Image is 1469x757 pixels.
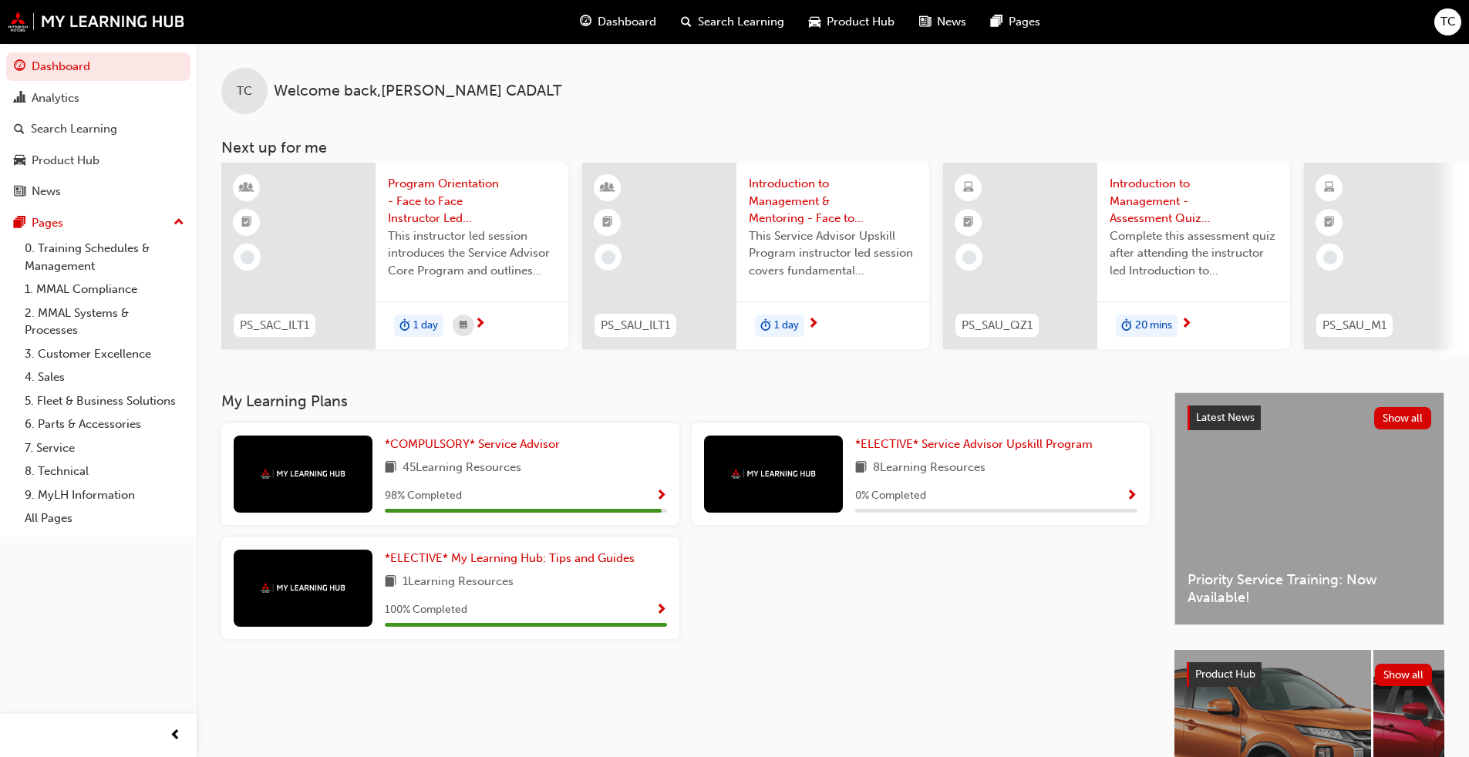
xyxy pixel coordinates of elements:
span: PS_SAU_ILT1 [601,317,670,335]
span: booktick-icon [963,213,974,233]
span: pages-icon [991,12,1002,32]
span: learningRecordVerb_NONE-icon [962,251,976,264]
a: *ELECTIVE* Service Advisor Upskill Program [855,436,1099,453]
span: guage-icon [14,60,25,74]
a: 9. MyLH Information [19,483,190,507]
button: Show Progress [655,601,667,620]
a: mmal [8,12,185,32]
a: 7. Service [19,436,190,460]
a: *ELECTIVE* My Learning Hub: Tips and Guides [385,550,641,567]
button: Show all [1375,664,1433,686]
span: next-icon [474,318,486,331]
a: pages-iconPages [979,6,1053,38]
span: PS_SAU_M1 [1322,317,1386,335]
span: up-icon [174,213,184,233]
span: Program Orientation - Face to Face Instructor Led Training (Service Advisor Core Program) [388,175,556,227]
span: booktick-icon [1324,213,1335,233]
button: Pages [6,209,190,237]
span: Search Learning [698,13,784,31]
div: Search Learning [31,120,117,138]
span: 20 mins [1135,317,1172,335]
a: PS_SAU_QZ1Introduction to Management - Assessment Quiz (Service Advisor Upskill Program)Complete ... [943,163,1290,349]
span: learningResourceType_INSTRUCTOR_LED-icon [602,178,613,198]
span: guage-icon [580,12,591,32]
span: book-icon [855,459,867,478]
div: Analytics [32,89,79,107]
a: 2. MMAL Systems & Processes [19,301,190,342]
a: news-iconNews [907,6,979,38]
span: book-icon [385,459,396,478]
span: 1 day [413,317,438,335]
a: Latest NewsShow all [1188,405,1431,430]
div: Pages [32,214,63,232]
span: This Service Advisor Upskill Program instructor led session covers fundamental management styles ... [749,227,917,280]
a: 5. Fleet & Business Solutions [19,389,190,413]
span: *ELECTIVE* Service Advisor Upskill Program [855,437,1093,451]
a: All Pages [19,506,190,530]
span: Product Hub [827,13,895,31]
img: mmal [261,583,345,593]
a: Dashboard [6,52,190,81]
span: Introduction to Management - Assessment Quiz (Service Advisor Upskill Program) [1110,175,1278,227]
span: 0 % Completed [855,487,926,505]
span: Show Progress [655,490,667,503]
span: Priority Service Training: Now Available! [1188,571,1431,606]
span: news-icon [919,12,931,32]
span: next-icon [1181,318,1192,331]
span: learningRecordVerb_NONE-icon [1323,251,1337,264]
button: TC [1434,8,1461,35]
img: mmal [261,469,345,479]
img: mmal [731,469,816,479]
span: 8 Learning Resources [873,459,986,478]
span: *COMPULSORY* Service Advisor [385,437,560,451]
span: 100 % Completed [385,601,467,619]
span: pages-icon [14,217,25,230]
span: Product Hub [1195,668,1255,681]
span: car-icon [14,154,25,168]
span: PS_SAU_QZ1 [962,317,1033,335]
h3: Next up for me [197,139,1469,156]
span: news-icon [14,185,25,199]
span: duration-icon [760,316,771,336]
a: PS_SAC_ILT1Program Orientation - Face to Face Instructor Led Training (Service Advisor Core Progr... [221,163,568,349]
span: Latest News [1196,411,1255,424]
a: Product Hub [6,146,190,175]
h3: My Learning Plans [221,392,1150,410]
a: Latest NewsShow allPriority Service Training: Now Available! [1174,392,1444,625]
span: learningResourceType_ELEARNING-icon [963,178,974,198]
span: Dashboard [598,13,656,31]
span: chart-icon [14,92,25,106]
span: booktick-icon [241,213,252,233]
a: car-iconProduct Hub [797,6,907,38]
span: search-icon [14,123,25,136]
span: This instructor led session introduces the Service Advisor Core Program and outlines what you can... [388,227,556,280]
span: PS_SAC_ILT1 [240,317,309,335]
a: 1. MMAL Compliance [19,278,190,301]
span: car-icon [809,12,820,32]
span: next-icon [807,318,819,331]
span: learningRecordVerb_NONE-icon [241,251,254,264]
span: Show Progress [655,604,667,617]
span: duration-icon [399,316,410,336]
span: duration-icon [1121,316,1132,336]
span: calendar-icon [460,316,467,335]
button: Show Progress [1126,486,1137,506]
a: 3. Customer Excellence [19,342,190,366]
a: 0. Training Schedules & Management [19,237,190,278]
span: booktick-icon [602,213,613,233]
a: search-iconSearch Learning [669,6,797,38]
a: Search Learning [6,115,190,143]
div: Product Hub [32,152,99,170]
span: Pages [1009,13,1040,31]
a: PS_SAU_ILT1Introduction to Management & Mentoring - Face to Face Instructor Led Training (Service... [582,163,929,349]
span: Show Progress [1126,490,1137,503]
span: Introduction to Management & Mentoring - Face to Face Instructor Led Training (Service Advisor Up... [749,175,917,227]
button: DashboardAnalyticsSearch LearningProduct HubNews [6,49,190,209]
span: *ELECTIVE* My Learning Hub: Tips and Guides [385,551,635,565]
span: Complete this assessment quiz after attending the instructor led Introduction to Management sessi... [1110,227,1278,280]
button: Show all [1374,407,1432,429]
span: 1 Learning Resources [403,573,514,592]
span: News [937,13,966,31]
a: Analytics [6,84,190,113]
a: 8. Technical [19,459,190,483]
